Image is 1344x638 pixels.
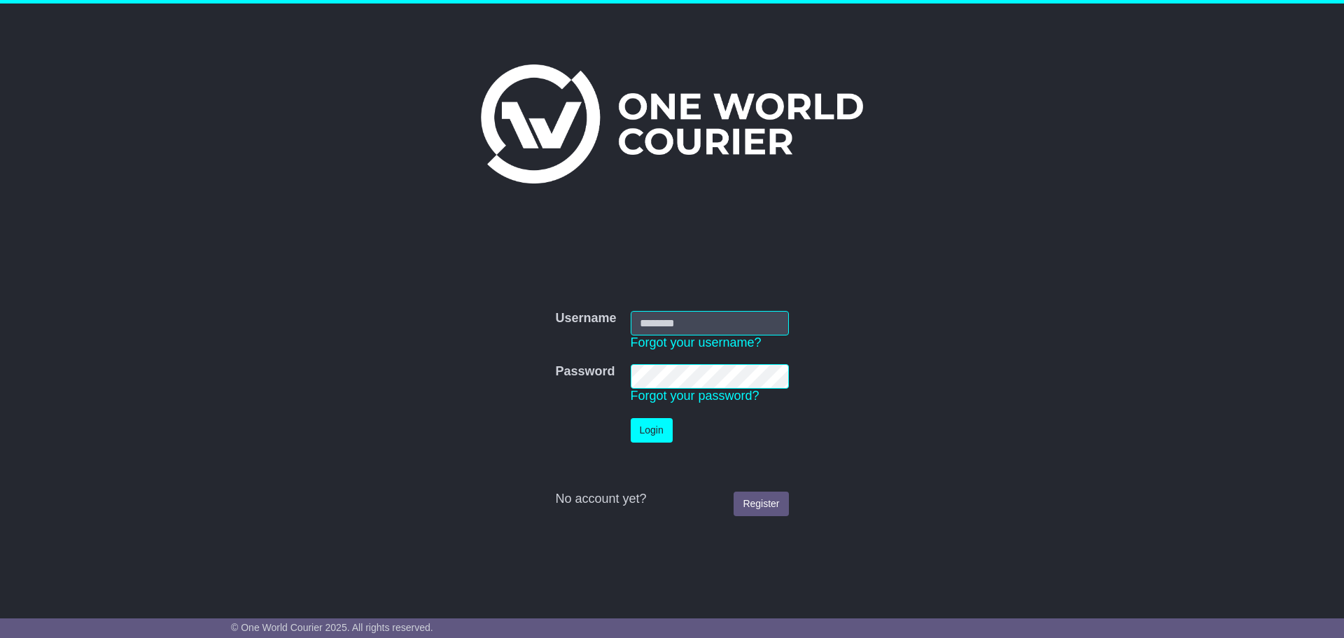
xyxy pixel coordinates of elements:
label: Password [555,364,615,380]
a: Forgot your password? [631,389,759,403]
a: Register [734,492,788,516]
label: Username [555,311,616,326]
span: © One World Courier 2025. All rights reserved. [231,622,433,633]
img: One World [481,64,863,183]
a: Forgot your username? [631,335,762,349]
div: No account yet? [555,492,788,507]
button: Login [631,418,673,443]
